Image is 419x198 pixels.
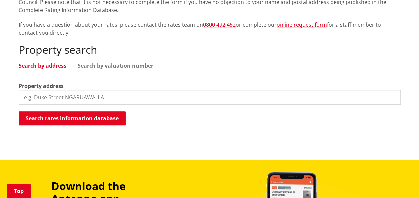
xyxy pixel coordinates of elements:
[277,21,327,28] a: online request form
[78,63,153,68] a: Search by valuation number
[7,184,31,198] a: Top
[19,90,401,105] input: e.g. Duke Street NGARUAWAHIA
[19,43,401,56] h2: Property search
[19,63,66,68] a: Search by address
[203,21,236,28] a: 0800 492 452
[19,82,64,90] label: Property address
[19,21,401,37] p: If you have a question about your rates, please contact the rates team on or complete our for a s...
[19,111,126,125] button: Search rates information database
